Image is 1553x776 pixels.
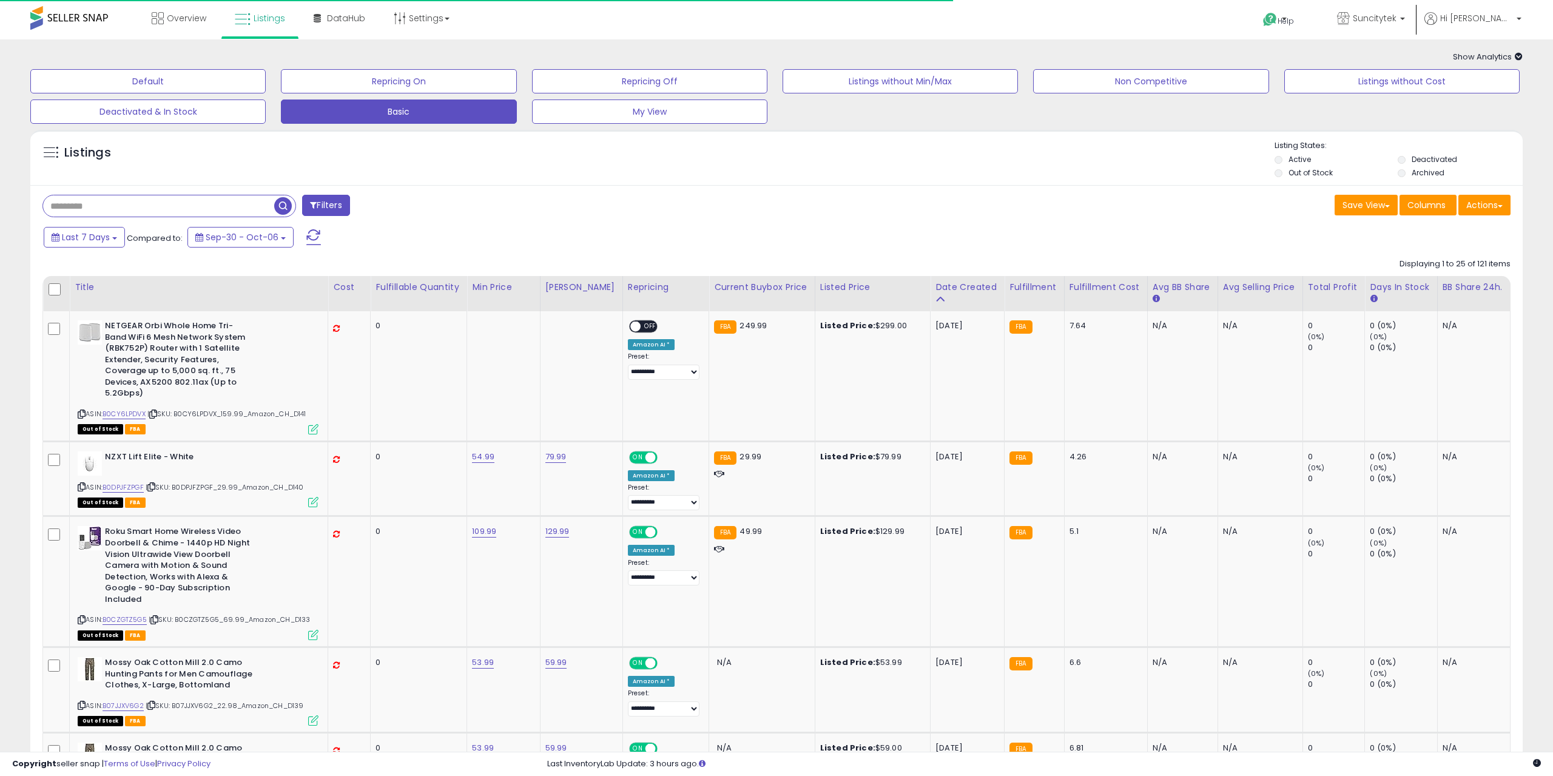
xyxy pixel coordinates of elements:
[1424,12,1521,39] a: Hi [PERSON_NAME]
[30,69,266,93] button: Default
[281,69,516,93] button: Repricing On
[167,12,206,24] span: Overview
[30,100,266,124] button: Deactivated & In Stock
[783,69,1018,93] button: Listings without Min/Max
[1453,51,1523,62] span: Show Analytics
[1440,12,1513,24] span: Hi [PERSON_NAME]
[327,12,365,24] span: DataHub
[1284,69,1520,93] button: Listings without Cost
[12,758,211,770] div: seller snap | |
[1253,3,1318,39] a: Help
[532,100,767,124] button: My View
[532,69,767,93] button: Repricing Off
[254,12,285,24] span: Listings
[1353,12,1396,24] span: Suncitytek
[281,100,516,124] button: Basic
[1033,69,1268,93] button: Non Competitive
[12,758,56,769] strong: Copyright
[1262,12,1278,27] i: Get Help
[1278,16,1294,26] span: Help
